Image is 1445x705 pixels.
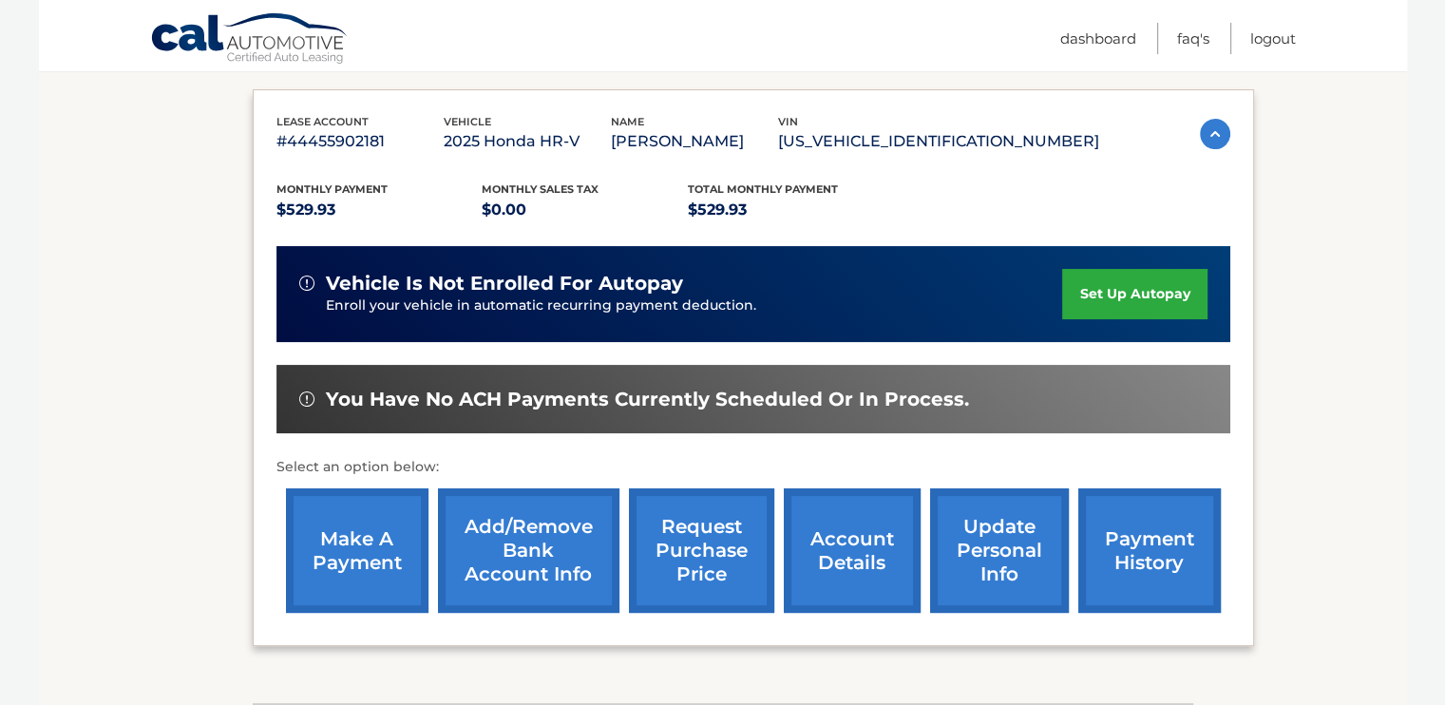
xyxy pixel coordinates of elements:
[611,115,644,128] span: name
[611,128,778,155] p: [PERSON_NAME]
[1200,119,1230,149] img: accordion-active.svg
[1078,488,1221,613] a: payment history
[482,197,688,223] p: $0.00
[276,456,1230,479] p: Select an option below:
[444,115,491,128] span: vehicle
[930,488,1069,613] a: update personal info
[438,488,619,613] a: Add/Remove bank account info
[326,272,683,295] span: vehicle is not enrolled for autopay
[276,115,369,128] span: lease account
[629,488,774,613] a: request purchase price
[444,128,611,155] p: 2025 Honda HR-V
[1177,23,1209,54] a: FAQ's
[784,488,921,613] a: account details
[286,488,428,613] a: make a payment
[150,12,350,67] a: Cal Automotive
[326,295,1063,316] p: Enroll your vehicle in automatic recurring payment deduction.
[778,115,798,128] span: vin
[276,182,388,196] span: Monthly Payment
[688,182,838,196] span: Total Monthly Payment
[326,388,969,411] span: You have no ACH payments currently scheduled or in process.
[276,128,444,155] p: #44455902181
[1060,23,1136,54] a: Dashboard
[482,182,599,196] span: Monthly sales Tax
[778,128,1099,155] p: [US_VEHICLE_IDENTIFICATION_NUMBER]
[299,276,314,291] img: alert-white.svg
[299,391,314,407] img: alert-white.svg
[1250,23,1296,54] a: Logout
[276,197,483,223] p: $529.93
[1062,269,1207,319] a: set up autopay
[688,197,894,223] p: $529.93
